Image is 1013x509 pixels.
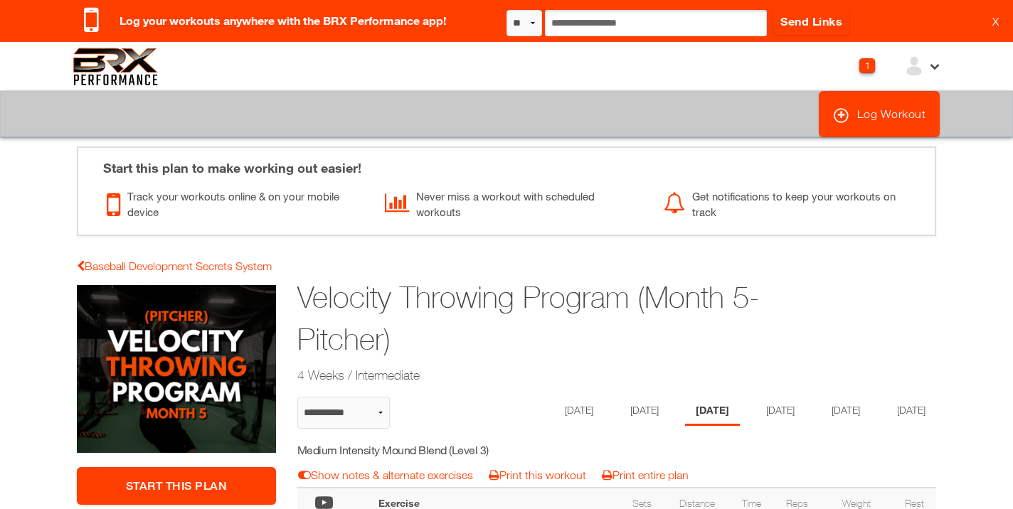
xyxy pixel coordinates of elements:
a: Baseball Development Secrets System [77,259,272,272]
li: Day 6 [886,397,936,426]
h1: Velocity Throwing Program (Month 5-Pitcher) [297,277,827,360]
img: Velocity Throwing Program (Month 5-Pitcher) [77,285,276,453]
li: Day 1 [554,397,604,426]
div: 1 [859,58,875,73]
a: Print entire plan [602,468,689,481]
a: Log Workout [819,91,940,137]
a: Print this workout [489,468,586,481]
div: Start this plan to make working out easier! [89,148,924,178]
li: Day 5 [821,397,871,426]
div: Never miss a workout with scheduled workouts [385,185,642,220]
a: Send Links [773,7,849,35]
img: ex-default-user.svg [903,55,925,77]
div: Track your workouts online & on your mobile device [107,185,364,220]
div: Get notifications to keep your workouts on track [664,185,921,220]
li: Day 3 [685,397,740,426]
img: 6f7da32581c89ca25d665dc3aae533e4f14fe3ef_original.svg [73,48,158,85]
li: Day 2 [620,397,669,426]
li: Day 4 [755,397,805,426]
h2: 4 Weeks / Intermediate [297,366,827,384]
h5: Medium Intensity Mound Blend (Level 3) [297,442,551,458]
a: X [992,14,999,28]
a: Start This Plan [77,467,276,505]
a: Show notes & alternate exercises [298,468,473,481]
